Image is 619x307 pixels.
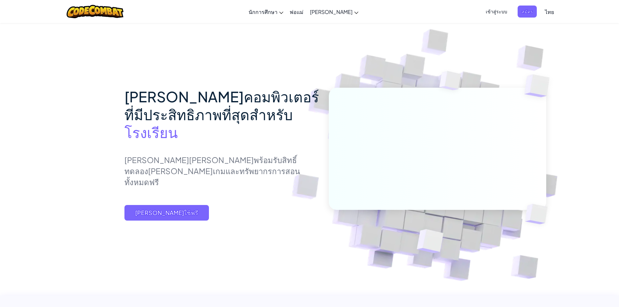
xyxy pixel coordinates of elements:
[310,8,353,15] span: [PERSON_NAME]
[124,123,178,141] span: โรงเรียน
[542,3,557,20] a: ไทย
[401,215,459,269] img: Overlap cubes
[514,190,563,238] img: Overlap cubes
[67,5,123,18] img: CodeCombat logo
[124,154,319,187] p: [PERSON_NAME][PERSON_NAME]พร้อมรับสิทธิ์ทดลอง[PERSON_NAME]เกมและทรัพยากรการสอนทั้งหมดฟรี
[124,87,319,123] span: [PERSON_NAME]คอมพิวเตอร์ที่มีประสิทธิภาพที่สุดสำหรับ
[427,58,474,107] img: Overlap cubes
[124,205,209,221] button: [PERSON_NAME]ใช้ฟรี
[245,3,287,20] a: นักการศึกษา
[287,3,307,20] a: พ่อแม่
[511,58,568,113] img: Overlap cubes
[249,8,277,15] span: นักการศึกษา
[545,8,554,15] span: ไทย
[518,6,537,18] button: สมัคร
[482,6,511,18] button: เข้าสู่ระบบ
[307,3,362,20] a: [PERSON_NAME]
